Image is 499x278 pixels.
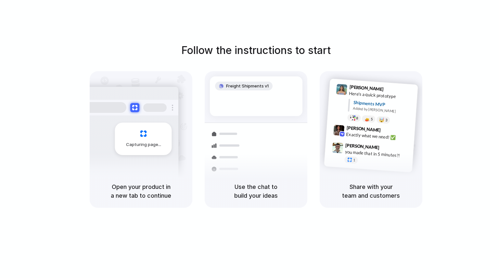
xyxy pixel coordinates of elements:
[349,90,414,101] div: Here's a quick prototype
[386,86,399,94] span: 9:41 AM
[371,117,373,121] span: 5
[356,116,358,120] span: 8
[346,124,381,133] span: [PERSON_NAME]
[345,148,410,159] div: you made that in 5 minutes?!
[385,118,388,122] span: 3
[353,99,413,110] div: Shipments MVP
[212,182,300,200] h5: Use the chat to build your ideas
[353,158,355,162] span: 1
[126,141,162,148] span: Capturing page
[226,83,269,89] span: Freight Shipments v1
[327,182,415,200] h5: Share with your team and customers
[345,141,380,151] span: [PERSON_NAME]
[353,106,413,115] div: Added by [PERSON_NAME]
[383,127,396,135] span: 9:42 AM
[349,83,384,93] span: [PERSON_NAME]
[97,182,185,200] h5: Open your product in a new tab to continue
[346,131,411,142] div: Exactly what we need! ✅
[181,43,331,58] h1: Follow the instructions to start
[379,117,385,122] div: 🤯
[381,145,395,152] span: 9:47 AM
